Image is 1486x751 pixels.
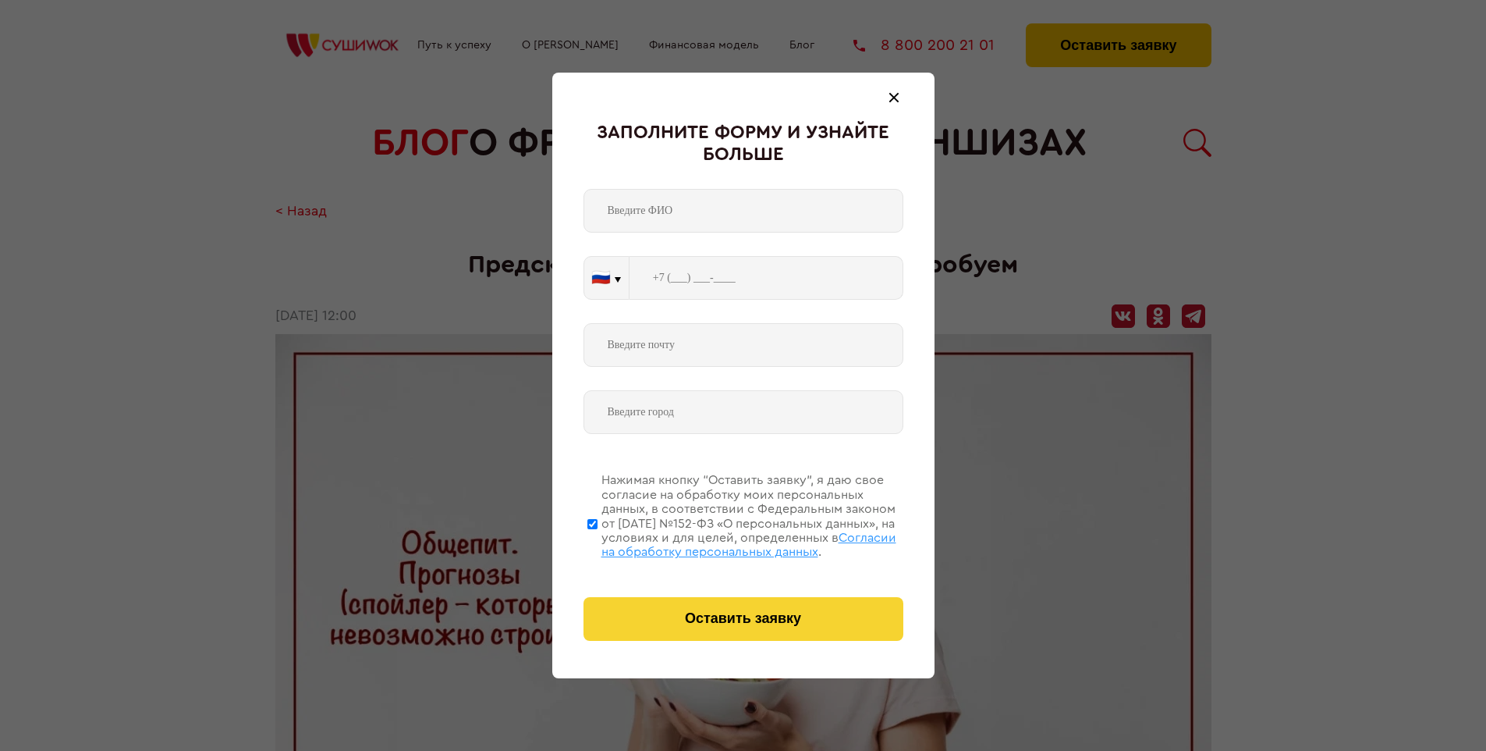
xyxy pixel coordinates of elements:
div: Заполните форму и узнайте больше [583,123,903,166]
input: Введите почту [583,323,903,367]
input: Введите город [583,390,903,434]
span: Согласии на обработку персональных данных [601,532,896,558]
div: Нажимая кнопку “Оставить заявку”, я даю свое согласие на обработку моих персональных данных, в со... [601,473,903,559]
button: 🇷🇺 [584,257,629,299]
input: Введите ФИО [583,189,903,233]
button: Оставить заявку [583,597,903,641]
input: +7 (___) ___-____ [630,256,903,300]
